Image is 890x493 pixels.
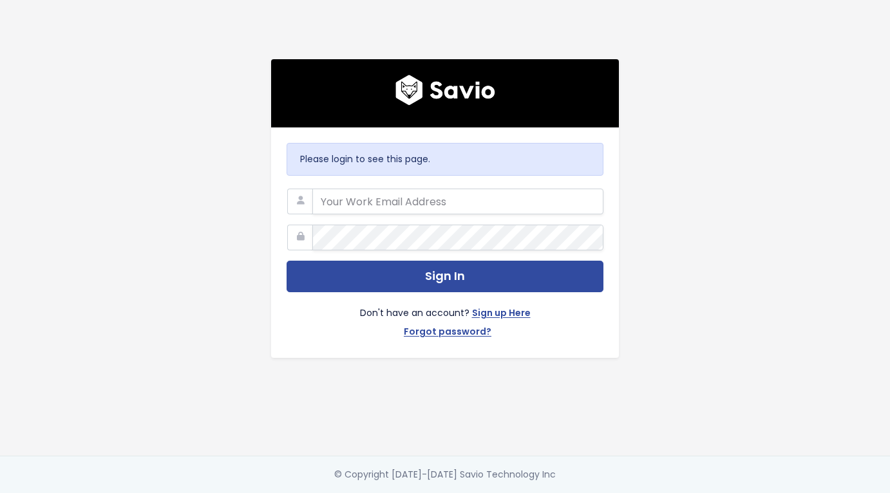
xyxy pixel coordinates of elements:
[287,292,603,342] div: Don't have an account?
[395,75,495,106] img: logo600x187.a314fd40982d.png
[472,305,531,324] a: Sign up Here
[287,261,603,292] button: Sign In
[404,324,491,342] a: Forgot password?
[300,151,590,167] p: Please login to see this page.
[312,189,603,214] input: Your Work Email Address
[334,467,556,483] div: © Copyright [DATE]-[DATE] Savio Technology Inc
